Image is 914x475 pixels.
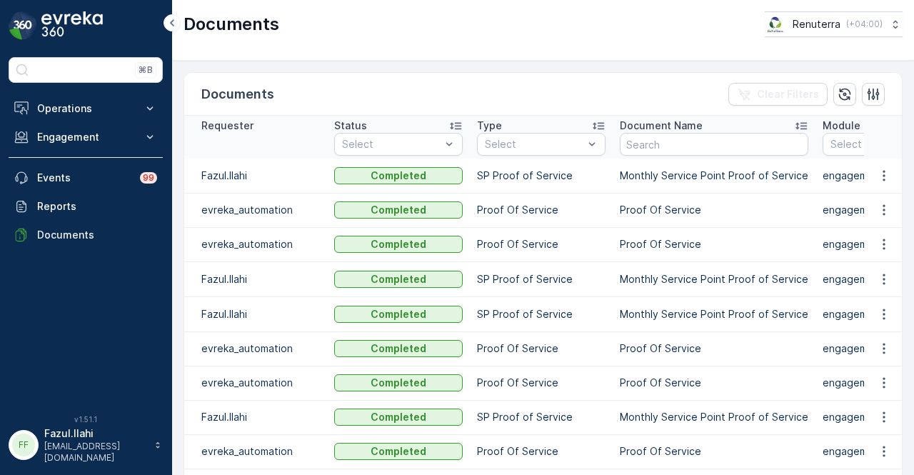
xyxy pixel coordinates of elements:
[334,340,463,357] button: Completed
[477,203,606,217] p: Proof Of Service
[371,203,426,217] p: Completed
[371,410,426,424] p: Completed
[342,137,441,151] p: Select
[9,426,163,464] button: FFFazul.Ilahi[EMAIL_ADDRESS][DOMAIN_NAME]
[477,119,502,133] p: Type
[620,237,808,251] p: Proof Of Service
[44,426,147,441] p: Fazul.Ilahi
[201,169,320,183] p: Fazul.Ilahi
[765,11,903,37] button: Renuterra(+04:00)
[9,94,163,123] button: Operations
[793,17,840,31] p: Renuterra
[9,164,163,192] a: Events99
[620,169,808,183] p: Monthly Service Point Proof of Service
[334,271,463,288] button: Completed
[201,272,320,286] p: Fazul.Ilahi
[201,307,320,321] p: Fazul.Ilahi
[37,199,157,214] p: Reports
[201,119,253,133] p: Requester
[477,272,606,286] p: SP Proof of Service
[371,444,426,459] p: Completed
[334,409,463,426] button: Completed
[9,123,163,151] button: Engagement
[37,101,134,116] p: Operations
[334,374,463,391] button: Completed
[334,443,463,460] button: Completed
[37,130,134,144] p: Engagement
[12,434,35,456] div: FF
[477,376,606,390] p: Proof Of Service
[44,441,147,464] p: [EMAIL_ADDRESS][DOMAIN_NAME]
[477,169,606,183] p: SP Proof of Service
[41,11,103,40] img: logo_dark-DEwI_e13.png
[477,444,606,459] p: Proof Of Service
[620,376,808,390] p: Proof Of Service
[143,172,154,184] p: 99
[334,236,463,253] button: Completed
[371,307,426,321] p: Completed
[728,83,828,106] button: Clear Filters
[334,167,463,184] button: Completed
[620,307,808,321] p: Monthly Service Point Proof of Service
[334,306,463,323] button: Completed
[201,341,320,356] p: evreka_automation
[37,171,131,185] p: Events
[9,415,163,424] span: v 1.51.1
[757,87,819,101] p: Clear Filters
[9,192,163,221] a: Reports
[201,237,320,251] p: evreka_automation
[334,119,367,133] p: Status
[37,228,157,242] p: Documents
[371,341,426,356] p: Completed
[477,237,606,251] p: Proof Of Service
[139,64,153,76] p: ⌘B
[371,272,426,286] p: Completed
[371,237,426,251] p: Completed
[620,119,703,133] p: Document Name
[371,169,426,183] p: Completed
[371,376,426,390] p: Completed
[620,203,808,217] p: Proof Of Service
[9,11,37,40] img: logo
[477,410,606,424] p: SP Proof of Service
[334,201,463,219] button: Completed
[477,341,606,356] p: Proof Of Service
[620,444,808,459] p: Proof Of Service
[201,203,320,217] p: evreka_automation
[184,13,279,36] p: Documents
[620,272,808,286] p: Monthly Service Point Proof of Service
[201,410,320,424] p: Fazul.Ilahi
[765,16,787,32] img: Screenshot_2024-07-26_at_13.33.01.png
[620,341,808,356] p: Proof Of Service
[9,221,163,249] a: Documents
[620,410,808,424] p: Monthly Service Point Proof of Service
[620,133,808,156] input: Search
[823,119,860,133] p: Module
[846,19,883,30] p: ( +04:00 )
[477,307,606,321] p: SP Proof of Service
[201,84,274,104] p: Documents
[485,137,583,151] p: Select
[201,376,320,390] p: evreka_automation
[201,444,320,459] p: evreka_automation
